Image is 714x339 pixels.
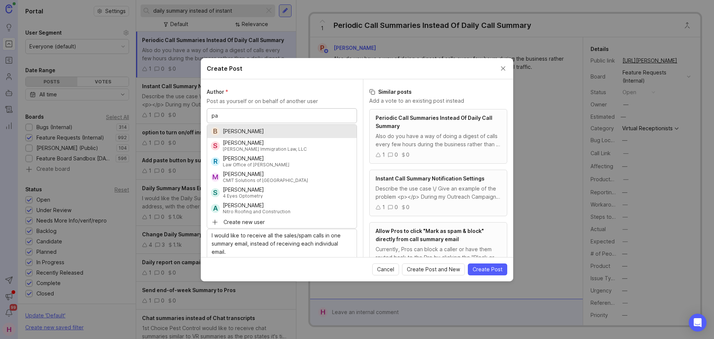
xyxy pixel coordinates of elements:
[376,228,484,242] span: Allow Pros to click "Mark as spam & block" directly from call summary email
[473,266,502,273] span: Create Post
[211,173,220,182] div: M
[369,170,507,216] a: Instant Call Summary Notification SettingsDescribe the use case \/ Give an example of the problem...
[212,231,352,256] textarea: I would like to receive all the sales/spam calls in one summary email, instead of receiving each ...
[211,188,220,197] div: S
[406,203,409,211] div: 0
[207,64,242,73] h2: Create Post
[377,266,394,273] span: Cancel
[376,175,485,182] span: Instant Call Summary Notification Settings
[382,203,385,211] div: 1
[223,147,307,151] div: [PERSON_NAME] Immigration Law, LLC
[211,141,220,150] div: S
[223,210,290,214] div: Nitro Roofing and Construction
[402,263,465,275] button: Create Post and New
[223,203,290,208] div: [PERSON_NAME]
[468,263,507,275] button: Create Post
[223,187,264,192] div: [PERSON_NAME]
[211,204,220,213] div: A
[223,218,265,226] p: Create new user
[376,132,501,148] div: Also do you have a way of doing a digest of calls every few hours during the business rather than...
[207,89,228,95] span: Author (required)
[376,185,501,201] div: Describe the use case \/ Give an example of the problem <p></p> During my Outreach Campaign, your...
[376,115,492,129] span: Periodic Call Summaries Instead Of Daily Call Summary
[372,263,399,275] button: Cancel
[376,245,501,262] div: Currently, Pros can block a caller or have them routed back to the Pro by clicking the "Block or ...
[211,157,220,166] div: R
[369,88,507,96] h3: Similar posts
[395,151,398,159] div: 0
[223,172,308,177] div: [PERSON_NAME]
[223,194,264,198] div: 4 Eyes Optometry
[499,64,507,73] button: Close create post modal
[207,97,357,105] p: Post as yourself or on behalf of another user
[223,163,289,167] div: Law Office of [PERSON_NAME]
[223,129,264,134] div: [PERSON_NAME]
[369,97,507,105] p: Add a vote to an existing post instead
[395,203,398,211] div: 0
[689,314,707,332] div: Open Intercom Messenger
[406,151,409,159] div: 0
[407,266,460,273] span: Create Post and New
[369,222,507,277] a: Allow Pros to click "Mark as spam & block" directly from call summary emailCurrently, Pros can bl...
[382,151,385,159] div: 1
[211,127,220,136] div: B
[223,140,307,145] div: [PERSON_NAME]
[223,156,289,161] div: [PERSON_NAME]
[369,109,507,164] a: Periodic Call Summaries Instead Of Daily Call SummaryAlso do you have a way of doing a digest of ...
[212,112,352,120] input: User's name
[223,178,308,183] div: CMIT Solutions of [GEOGRAPHIC_DATA]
